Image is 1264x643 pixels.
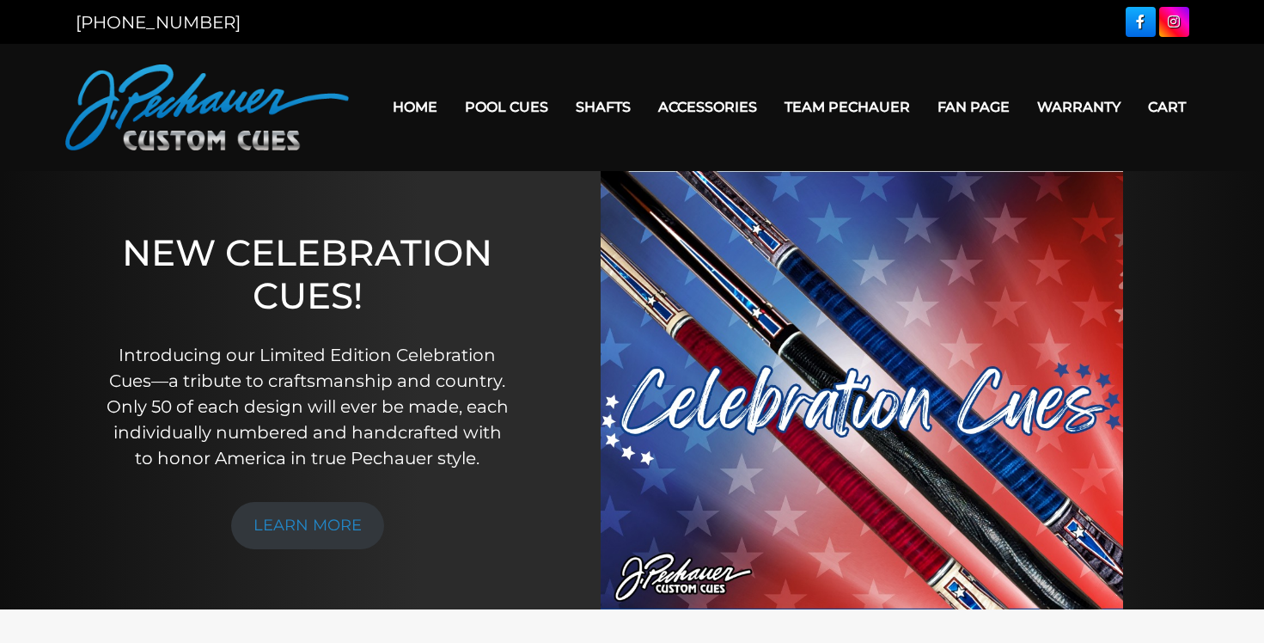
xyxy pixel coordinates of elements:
[924,85,1023,129] a: Fan Page
[103,342,511,471] p: Introducing our Limited Edition Celebration Cues—a tribute to craftsmanship and country. Only 50 ...
[103,231,511,318] h1: NEW CELEBRATION CUES!
[562,85,644,129] a: Shafts
[1023,85,1134,129] a: Warranty
[231,502,384,549] a: LEARN MORE
[451,85,562,129] a: Pool Cues
[379,85,451,129] a: Home
[771,85,924,129] a: Team Pechauer
[76,12,241,33] a: [PHONE_NUMBER]
[65,64,349,150] img: Pechauer Custom Cues
[1134,85,1200,129] a: Cart
[644,85,771,129] a: Accessories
